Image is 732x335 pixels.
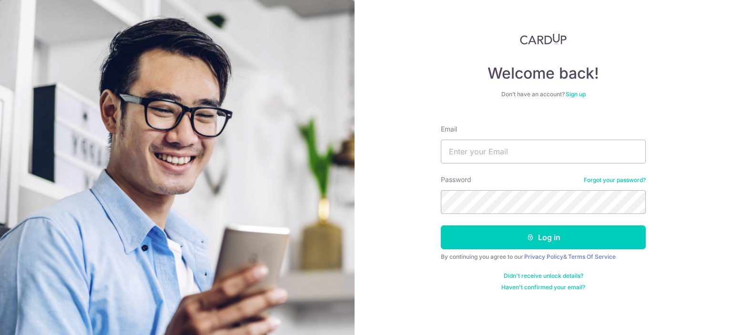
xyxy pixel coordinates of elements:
[441,91,646,98] div: Don’t have an account?
[584,176,646,184] a: Forgot your password?
[441,225,646,249] button: Log in
[524,253,563,260] a: Privacy Policy
[501,284,585,291] a: Haven't confirmed your email?
[441,140,646,163] input: Enter your Email
[568,253,616,260] a: Terms Of Service
[441,64,646,83] h4: Welcome back!
[520,33,567,45] img: CardUp Logo
[566,91,586,98] a: Sign up
[441,253,646,261] div: By continuing you agree to our &
[504,272,583,280] a: Didn't receive unlock details?
[441,124,457,134] label: Email
[441,175,471,184] label: Password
